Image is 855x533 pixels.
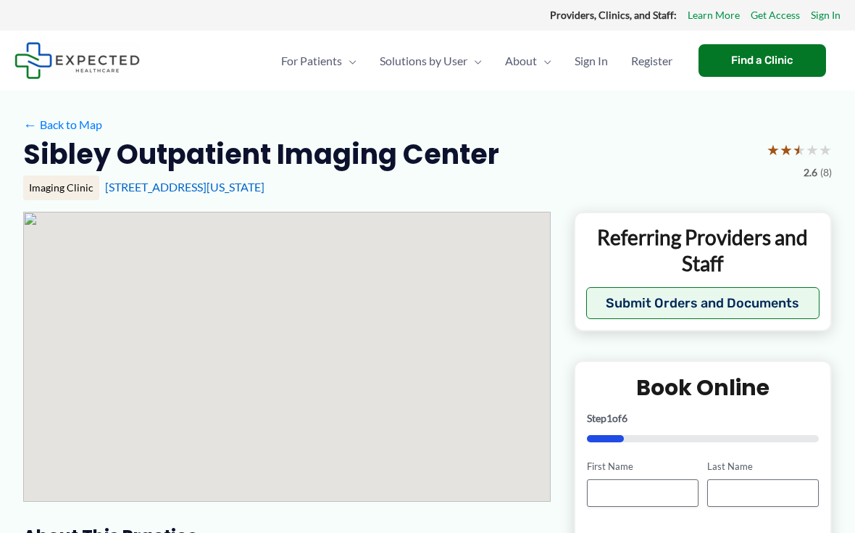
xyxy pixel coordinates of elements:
span: 1 [606,412,612,424]
span: ★ [819,136,832,163]
div: Imaging Clinic [23,175,99,200]
span: About [505,36,537,86]
h2: Sibley Outpatient Imaging Center [23,136,499,172]
a: [STREET_ADDRESS][US_STATE] [105,180,264,194]
span: 6 [622,412,627,424]
span: (8) [820,163,832,182]
span: For Patients [281,36,342,86]
span: Menu Toggle [537,36,551,86]
strong: Providers, Clinics, and Staff: [550,9,677,21]
a: Find a Clinic [698,44,826,77]
span: Register [631,36,672,86]
span: ★ [780,136,793,163]
h2: Book Online [587,373,819,402]
label: Last Name [707,460,819,474]
a: Learn More [688,6,740,25]
a: Sign In [811,6,841,25]
span: Menu Toggle [342,36,356,86]
nav: Primary Site Navigation [270,36,684,86]
button: Submit Orders and Documents [586,287,819,319]
span: ★ [806,136,819,163]
span: 2.6 [804,163,817,182]
p: Step of [587,413,819,423]
img: Expected Healthcare Logo - side, dark font, small [14,42,140,79]
a: AboutMenu Toggle [493,36,563,86]
span: ★ [793,136,806,163]
p: Referring Providers and Staff [586,224,819,277]
a: ←Back to Map [23,114,102,136]
a: Solutions by UserMenu Toggle [368,36,493,86]
a: Get Access [751,6,800,25]
a: For PatientsMenu Toggle [270,36,368,86]
span: ★ [767,136,780,163]
a: Register [620,36,684,86]
label: First Name [587,460,698,474]
span: Menu Toggle [467,36,482,86]
span: Solutions by User [380,36,467,86]
a: Sign In [563,36,620,86]
span: Sign In [575,36,608,86]
span: ← [23,117,37,131]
